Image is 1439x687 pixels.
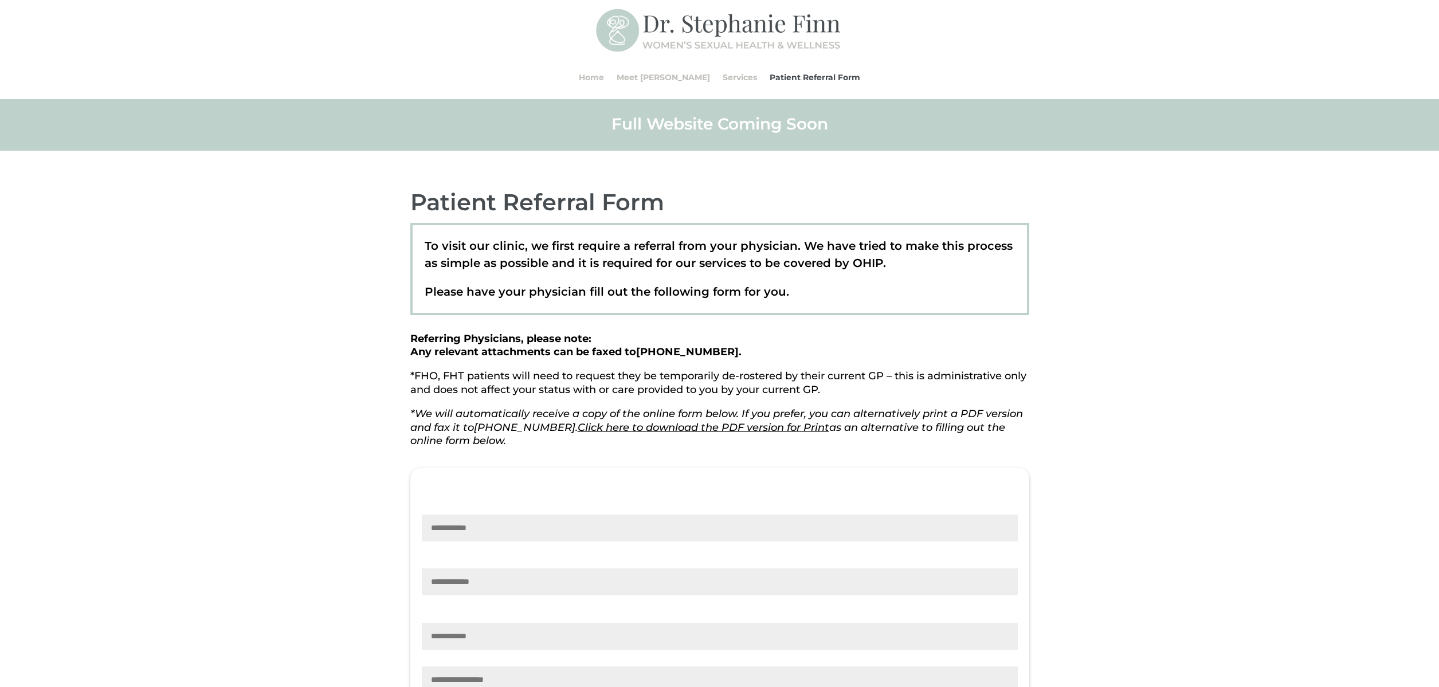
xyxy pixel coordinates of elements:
[410,407,1023,447] em: *We will automatically receive a copy of the online form below. If you prefer, you can alternativ...
[617,56,710,99] a: Meet [PERSON_NAME]
[410,370,1029,407] p: *FHO, FHT patients will need to request they be temporarily de-rostered by their current GP – thi...
[579,56,604,99] a: Home
[410,113,1029,140] h2: Full Website Coming Soon
[578,421,829,434] a: Click here to download the PDF version for Print
[723,56,757,99] a: Services
[636,346,739,358] span: [PHONE_NUMBER]
[770,56,860,99] a: Patient Referral Form
[425,237,1014,283] p: To visit our clinic, we first require a referral from your physician. We have tried to make this ...
[410,187,1029,223] h2: Patient Referral Form
[425,283,1014,300] p: Please have your physician fill out the following form for you.
[474,421,575,434] span: [PHONE_NUMBER]
[410,332,742,359] strong: Referring Physicians, please note: Any relevant attachments can be faxed to .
